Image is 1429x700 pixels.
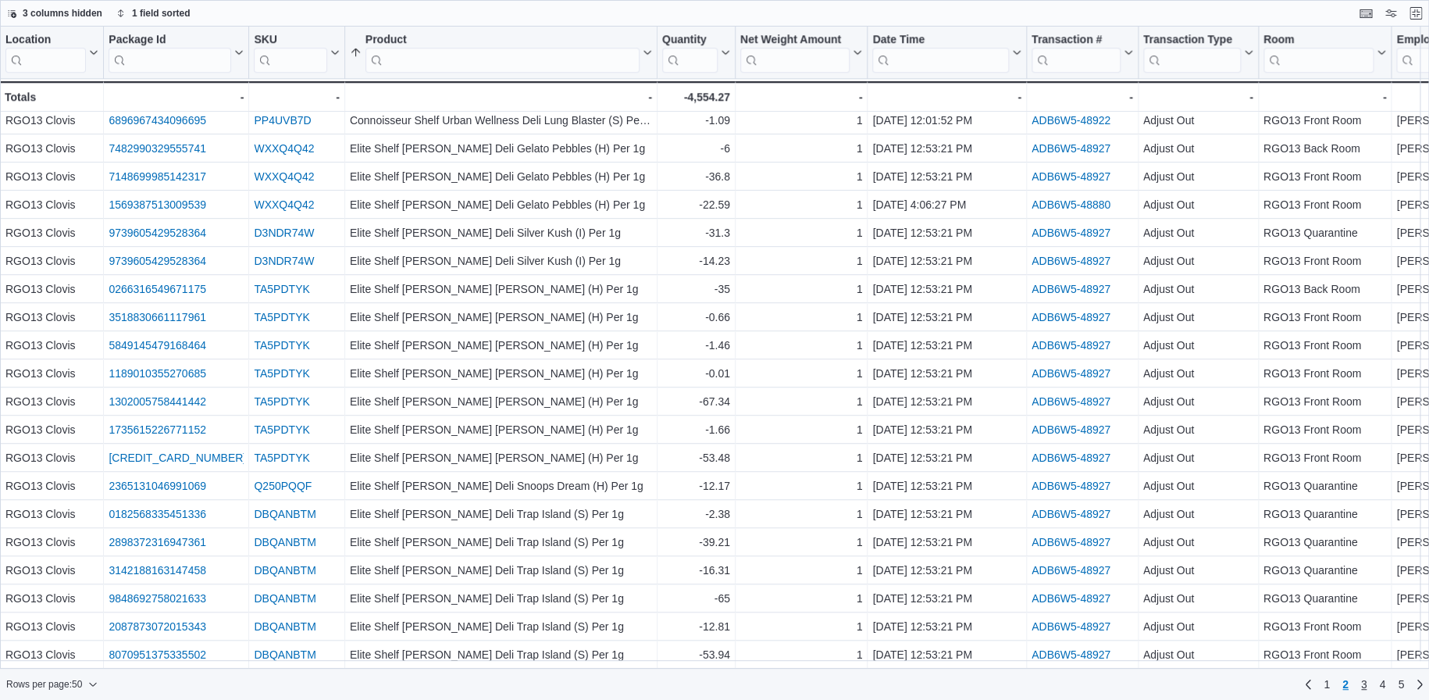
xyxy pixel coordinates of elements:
div: -14.23 [662,252,730,270]
div: - [1143,87,1253,106]
a: TA5PDTYK [254,311,309,323]
div: RGO13 Front Room [1263,448,1387,467]
button: Room [1263,33,1387,73]
a: PP4UVB7D [254,114,311,127]
div: -4,554.27 [662,87,730,106]
div: RGO13 Clovis [5,533,98,552]
div: Adjust Out [1143,308,1253,327]
div: SKU [254,33,326,48]
div: Elite Shelf [PERSON_NAME] Deli Trap Island (S) Per 1g [350,505,652,523]
span: 5 [1398,677,1404,692]
div: Transaction Type [1143,33,1241,48]
div: RGO13 Quarantine [1263,561,1387,580]
div: RGO13 Front Room [1263,336,1387,355]
div: [DATE] 12:53:21 PM [872,477,1021,495]
a: DBQANBTM [254,564,315,577]
div: 1 [740,336,863,355]
div: Adjust Out [1143,280,1253,298]
a: ADB6W5-48927 [1032,227,1110,239]
div: -12.81 [662,617,730,636]
div: - [350,87,652,106]
span: 2 [1342,677,1349,692]
div: 1 [740,477,863,495]
a: [CREDIT_CARD_NUMBER] [109,452,246,464]
div: Location [5,33,86,48]
div: RGO13 Clovis [5,448,98,467]
div: RGO13 Front Room [1263,392,1387,411]
a: Previous page [1299,675,1317,694]
a: 5849145479168464 [109,339,206,352]
div: [DATE] 12:53:21 PM [872,223,1021,242]
div: -36.8 [662,167,730,186]
div: RGO13 Clovis [5,645,98,664]
div: -53.94 [662,645,730,664]
div: RGO13 Clovis [5,477,98,495]
div: RGO13 Front Room [1263,195,1387,214]
div: RGO13 Clovis [5,139,98,158]
button: Transaction Type [1143,33,1253,73]
div: 1 [740,645,863,664]
div: RGO13 Clovis [5,336,98,355]
ul: Pagination for preceding grid [1317,672,1410,697]
div: Product [365,33,640,73]
div: RGO13 Clovis [5,561,98,580]
div: RGO13 Clovis [5,167,98,186]
a: 8070951375335502 [109,648,206,661]
a: ADB6W5-48927 [1032,255,1110,267]
div: 1 [740,195,863,214]
a: 1189010355270685 [109,367,206,380]
div: -6 [662,139,730,158]
div: RGO13 Front Room [1263,617,1387,636]
div: - [1263,87,1387,106]
div: [DATE] 12:53:21 PM [872,420,1021,439]
div: [DATE] 12:53:21 PM [872,448,1021,467]
a: WXXQ4Q42 [254,142,314,155]
div: 1 [740,533,863,552]
a: 2087873072015343 [109,620,206,633]
div: RGO13 Clovis [5,617,98,636]
a: DBQANBTM [254,536,315,548]
div: Elite Shelf [PERSON_NAME] [PERSON_NAME] (H) Per 1g [350,448,652,467]
div: 1 [740,420,863,439]
div: RGO13 Front Room [1263,167,1387,186]
button: Exit fullscreen [1406,4,1425,23]
span: 3 columns hidden [23,7,102,20]
a: Page 1 of 5 [1317,672,1336,697]
div: Location [5,33,86,73]
span: 1 field sorted [132,7,191,20]
div: RGO13 Front Room [1263,111,1387,130]
div: RGO13 Quarantine [1263,533,1387,552]
div: Transaction # [1032,33,1121,48]
a: Q250PQQF [254,480,312,492]
div: Adjust Out [1143,533,1253,552]
div: RGO13 Clovis [5,364,98,383]
div: - [254,87,339,106]
div: Adjust Out [1143,561,1253,580]
div: RGO13 Clovis [5,252,98,270]
div: Elite Shelf [PERSON_NAME] [PERSON_NAME] (H) Per 1g [350,392,652,411]
div: RGO13 Back Room [1263,139,1387,158]
div: RGO13 Front Room [1263,252,1387,270]
div: Elite Shelf [PERSON_NAME] [PERSON_NAME] (H) Per 1g [350,336,652,355]
div: Elite Shelf [PERSON_NAME] [PERSON_NAME] (H) Per 1g [350,420,652,439]
a: ADB6W5-48880 [1032,198,1110,211]
div: [DATE] 12:53:21 PM [872,167,1021,186]
button: Quantity [662,33,730,73]
div: 1 [740,561,863,580]
div: -53.48 [662,448,730,467]
a: WXXQ4Q42 [254,170,314,183]
span: 3 [1361,677,1367,692]
button: 1 field sorted [110,4,197,23]
div: RGO13 Clovis [5,280,98,298]
div: -39.21 [662,533,730,552]
a: TA5PDTYK [254,452,309,464]
a: ADB6W5-48927 [1032,508,1110,520]
div: Elite Shelf [PERSON_NAME] Deli Trap Island (S) Per 1g [350,533,652,552]
a: TA5PDTYK [254,395,309,408]
a: 9848692758021633 [109,592,206,605]
div: 1 [740,167,863,186]
div: RGO13 Front Room [1263,308,1387,327]
div: RGO13 Front Room [1263,364,1387,383]
div: 1 [740,589,863,608]
div: Elite Shelf [PERSON_NAME] [PERSON_NAME] (H) Per 1g [350,308,652,327]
